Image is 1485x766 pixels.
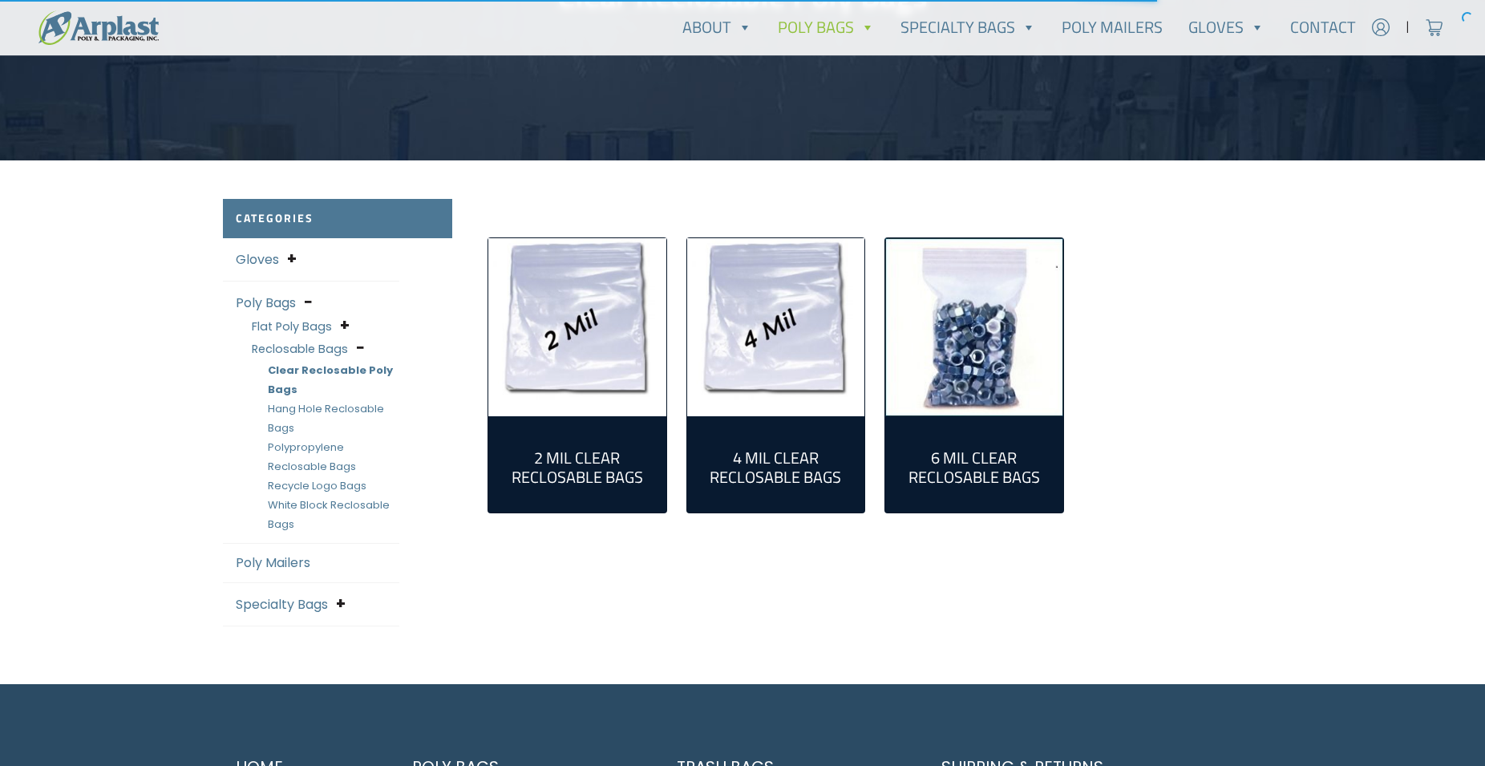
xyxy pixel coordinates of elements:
[687,238,865,416] a: Visit product category 4 Mil Clear Reclosable Bags
[236,595,328,614] a: Specialty Bags
[1406,18,1410,37] span: |
[501,429,653,500] a: Visit product category 2 Mil Clear Reclosable Bags
[898,429,1050,500] a: Visit product category 6 Mil Clear Reclosable Bags
[236,250,279,269] a: Gloves
[268,401,384,436] a: Hang Hole Reclosable Bags
[501,448,653,487] h2: 2 Mil Clear Reclosable Bags
[885,238,1063,416] img: 6 Mil Clear Reclosable Bags
[700,429,852,500] a: Visit product category 4 Mil Clear Reclosable Bags
[1277,11,1369,43] a: Contact
[236,294,296,312] a: Poly Bags
[236,553,310,572] a: Poly Mailers
[252,318,332,334] a: Flat Poly Bags
[268,440,356,474] a: Polypropylene Reclosable Bags
[223,199,452,238] h2: Categories
[268,363,393,397] a: Clear Reclosable Poly Bags
[252,341,348,357] a: Reclosable Bags
[268,497,390,532] a: White Block Reclosable Bags
[765,11,888,43] a: Poly Bags
[268,478,366,493] a: Recycle Logo Bags
[888,11,1049,43] a: Specialty Bags
[700,448,852,487] h2: 4 Mil Clear Reclosable Bags
[1049,11,1175,43] a: Poly Mailers
[488,238,666,416] img: 2 Mil Clear Reclosable Bags
[38,10,159,45] img: logo
[670,11,765,43] a: About
[488,238,666,416] a: Visit product category 2 Mil Clear Reclosable Bags
[687,238,865,416] img: 4 Mil Clear Reclosable Bags
[885,238,1063,416] a: Visit product category 6 Mil Clear Reclosable Bags
[1175,11,1277,43] a: Gloves
[898,448,1050,487] h2: 6 Mil Clear Reclosable Bags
